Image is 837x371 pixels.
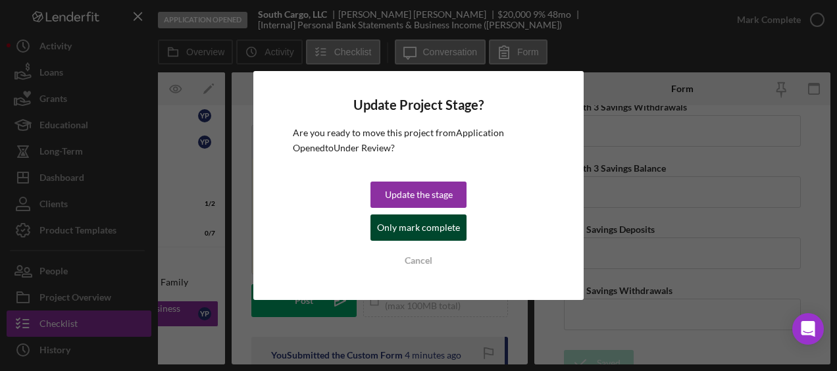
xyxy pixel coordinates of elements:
[370,214,467,241] button: Only mark complete
[370,247,467,274] button: Cancel
[792,313,824,345] div: Open Intercom Messenger
[293,126,544,155] p: Are you ready to move this project from Application Opened to Under Review ?
[405,247,432,274] div: Cancel
[385,182,453,208] div: Update the stage
[370,182,467,208] button: Update the stage
[293,97,544,112] h4: Update Project Stage?
[377,214,460,241] div: Only mark complete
